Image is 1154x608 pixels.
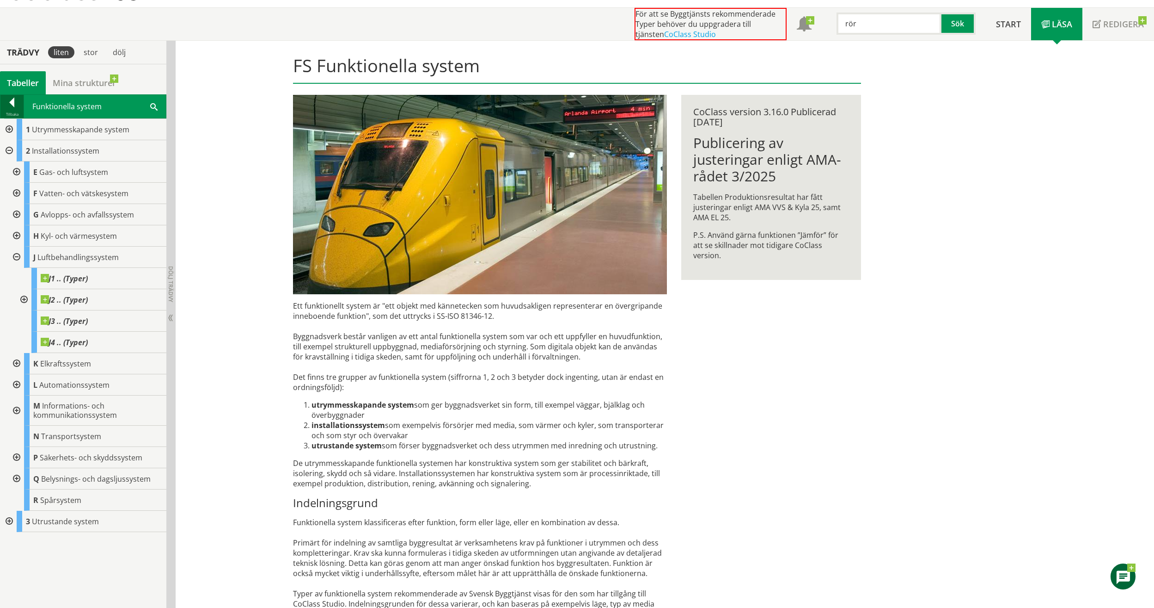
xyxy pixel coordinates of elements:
[693,135,849,185] h1: Publicering av justeringar enligt AMA-rådet 3/2025
[33,167,37,177] span: E
[33,380,37,390] span: L
[32,516,99,527] span: Utrustande system
[693,192,849,223] p: Tabellen Produktionsresultat har fått justeringar enligt AMA VVS & Kyla 25, samt AMA EL 25.
[41,274,88,283] span: J1 .. (Typer)
[7,468,166,490] div: Gå till informationssidan för CoClass Studio
[1103,19,1144,30] span: Redigera
[78,46,104,58] div: stor
[996,19,1021,30] span: Start
[311,440,382,451] strong: utrustande system
[32,124,129,135] span: Utrymmesskapande system
[2,47,44,57] div: Trädvy
[33,431,39,441] span: N
[40,495,81,505] span: Spårsystem
[311,440,667,451] li: som förser byggnadsverket och dess utrymmen med inredning och utrustning.
[311,400,414,410] strong: utrymmesskapande system
[39,188,128,199] span: Vatten- och vätskesystem
[1082,8,1154,40] a: Redigera
[167,266,175,302] span: Dölj trädvy
[7,396,166,426] div: Gå till informationssidan för CoClass Studio
[41,231,117,241] span: Kyl- och värmesystem
[693,230,849,261] p: P.S. Använd gärna funktionen ”Jämför” för att se skillnader mot tidigare CoClass version.
[41,210,134,220] span: Avlopps- och avfallssystem
[311,420,385,430] strong: installationssystem
[7,204,166,225] div: Gå till informationssidan för CoClass Studio
[41,316,88,326] span: J3 .. (Typer)
[48,46,74,58] div: liten
[15,332,166,353] div: Gå till informationssidan för CoClass Studio
[40,453,142,463] span: Säkerhets- och skyddssystem
[33,495,38,505] span: R
[7,490,166,511] div: Gå till informationssidan för CoClass Studio
[41,295,88,304] span: J2 .. (Typer)
[1052,19,1072,30] span: Läsa
[293,496,667,510] h3: Indelningsgrund
[33,188,37,199] span: F
[150,101,158,111] span: Sök i tabellen
[26,146,30,156] span: 2
[311,420,667,440] li: som exempelvis försörjer med media, som värmer och kyler, som trans­porterar och som styr och öve...
[1031,8,1082,40] a: Läsa
[0,111,24,118] div: Tillbaka
[7,183,166,204] div: Gå till informationssidan för CoClass Studio
[33,359,38,369] span: K
[39,380,110,390] span: Automationssystem
[986,8,1031,40] a: Start
[7,447,166,468] div: Gå till informationssidan för CoClass Studio
[32,146,99,156] span: Installationssystem
[33,210,39,220] span: G
[33,474,39,484] span: Q
[7,247,166,353] div: Gå till informationssidan för CoClass Studio
[7,225,166,247] div: Gå till informationssidan för CoClass Studio
[26,124,30,135] span: 1
[664,29,716,39] a: CoClass Studio
[41,431,101,441] span: Transportsystem
[33,231,39,241] span: H
[941,12,976,35] button: Sök
[15,268,166,289] div: Gå till informationssidan för CoClass Studio
[7,374,166,396] div: Gå till informationssidan för CoClass Studio
[693,107,849,127] div: CoClass version 3.16.0 Publicerad [DATE]
[26,516,30,527] span: 3
[46,71,123,94] a: Mina strukturer
[41,338,88,347] span: J4 .. (Typer)
[7,426,166,447] div: Gå till informationssidan för CoClass Studio
[33,252,36,262] span: J
[107,46,131,58] div: dölj
[293,55,861,84] h1: FS Funktionella system
[7,353,166,374] div: Gå till informationssidan för CoClass Studio
[33,453,38,463] span: P
[311,400,667,420] li: som ger byggnadsverket sin form, till exempel väggar, bjälklag och överbyggnader
[24,95,166,118] div: Funktionella system
[635,8,787,40] div: För att se Byggtjänsts rekommenderade Typer behöver du uppgradera till tjänsten
[293,95,667,294] img: arlanda-express-2.jpg
[33,401,40,411] span: M
[37,252,119,262] span: Luftbehandlingssystem
[797,18,812,32] span: Notifikationer
[15,289,166,310] div: Gå till informationssidan för CoClass Studio
[39,167,108,177] span: Gas- och luftsystem
[33,401,117,420] span: Informations- och kommunikationssystem
[15,310,166,332] div: Gå till informationssidan för CoClass Studio
[836,12,941,35] input: Sök
[41,474,151,484] span: Belysnings- och dagsljussystem
[7,161,166,183] div: Gå till informationssidan för CoClass Studio
[40,359,91,369] span: Elkraftssystem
